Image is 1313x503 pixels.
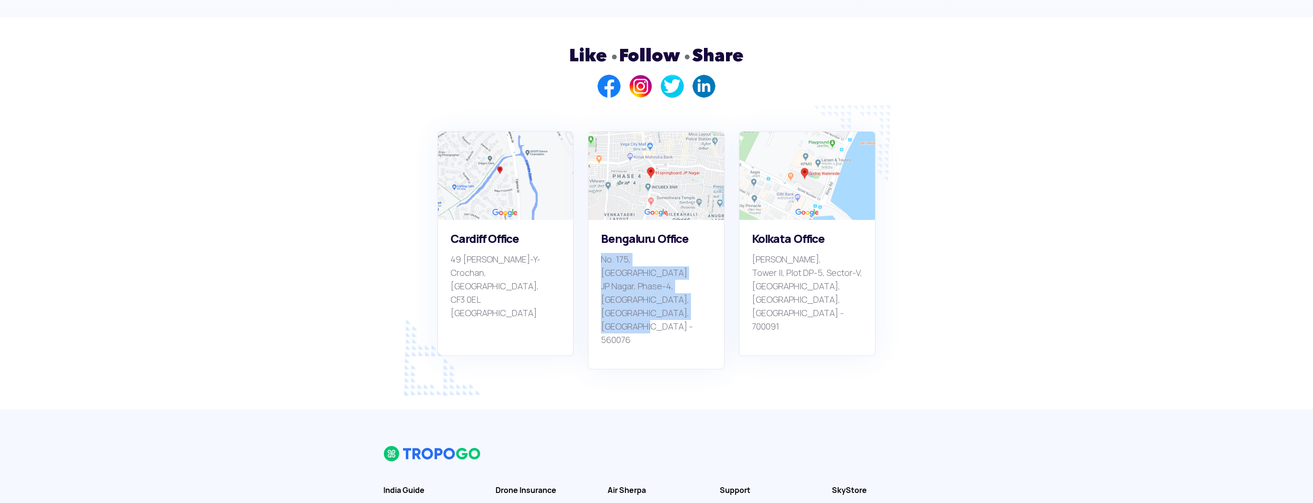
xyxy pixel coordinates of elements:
a: SkyStore [832,486,930,495]
h3: Drone Insurance [495,486,593,495]
h2: Like Follow Share [383,41,930,69]
img: ic_twitter.png [660,74,684,98]
h3: Air Sherpa [608,486,705,495]
h3: Support [720,486,818,495]
p: No. 175, [GEOGRAPHIC_DATA] JP Nagar, Phase-4, [GEOGRAPHIC_DATA], [GEOGRAPHIC_DATA], [GEOGRAPHIC_D... [601,253,712,347]
p: [PERSON_NAME], Tower II, Plot DP-5, Sector-V, [GEOGRAPHIC_DATA], [GEOGRAPHIC_DATA], [GEOGRAPHIC_D... [752,253,863,333]
h3: Bengaluru Office [601,232,712,246]
p: 49 [PERSON_NAME]-Y-Crochan, [GEOGRAPHIC_DATA], CF3 0EL [GEOGRAPHIC_DATA] [450,253,561,333]
img: logo [383,446,482,462]
img: ic_linkedin.png [692,74,716,98]
h3: India Guide [383,486,481,495]
img: ic_fb.png [597,74,621,98]
img: ic_insta.png [629,74,653,98]
h3: Cardiff Office [450,232,561,246]
img: bg_ukaddress.png [438,132,574,220]
img: bg_locBengaluru.png [588,132,724,220]
img: bg_locKolkata.png [739,132,875,220]
h3: Kolkata Office [752,232,863,246]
